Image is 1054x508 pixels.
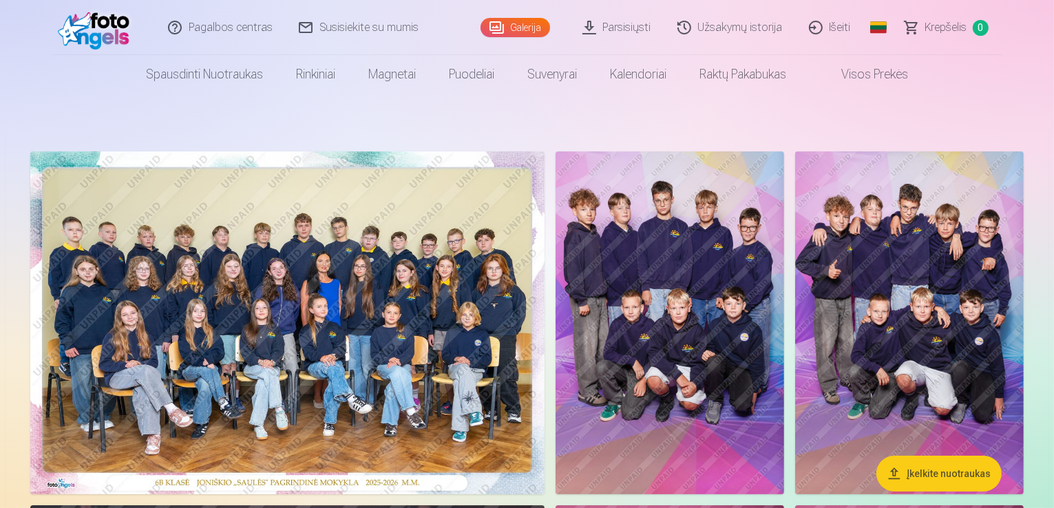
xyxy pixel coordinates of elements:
[593,55,683,94] a: Kalendoriai
[352,55,432,94] a: Magnetai
[973,20,989,36] span: 0
[876,456,1002,491] button: Įkelkite nuotraukas
[280,55,352,94] a: Rinkiniai
[129,55,280,94] a: Spausdinti nuotraukas
[481,18,550,37] a: Galerija
[683,55,803,94] a: Raktų pakabukas
[511,55,593,94] a: Suvenyrai
[58,6,137,50] img: /fa2
[925,19,967,36] span: Krepšelis
[432,55,511,94] a: Puodeliai
[803,55,925,94] a: Visos prekės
